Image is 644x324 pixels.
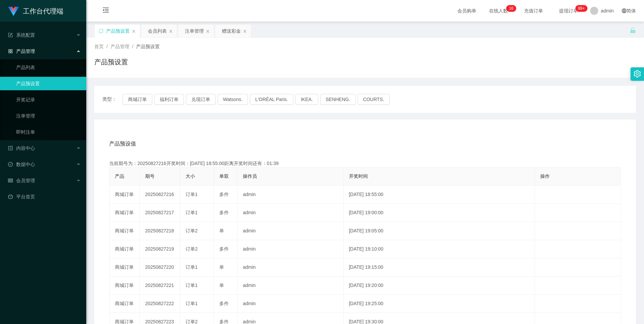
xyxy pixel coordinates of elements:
div: 当前期号为：20250827216开奖时间：[DATE] 18:55:00距离开奖时间还有：01:39 [109,160,621,167]
td: [DATE] 19:00:00 [344,204,535,222]
i: 图标: profile [8,146,13,151]
span: 单 [219,228,224,233]
span: 订单1 [186,283,198,288]
td: 20250827219 [140,240,180,258]
td: [DATE] 19:15:00 [344,258,535,277]
span: 订单2 [186,246,198,252]
span: 多件 [219,246,229,252]
div: 产品预设置 [106,25,130,37]
span: 订单1 [186,301,198,306]
td: 商城订单 [109,240,140,258]
span: 大小 [186,173,195,179]
i: 图标: appstore-o [8,49,13,54]
td: 20250827221 [140,277,180,295]
td: admin [237,186,344,204]
td: 20250827216 [140,186,180,204]
td: 20250827217 [140,204,180,222]
div: 注单管理 [185,25,204,37]
button: 福利订单 [154,94,184,105]
span: 类型： [102,94,123,105]
td: admin [237,258,344,277]
i: 图标: sync [99,29,103,33]
i: 图标: close [206,29,210,33]
td: 商城订单 [109,295,140,313]
td: [DATE] 19:25:00 [344,295,535,313]
span: 提现订单 [556,8,581,13]
td: admin [237,222,344,240]
span: 会员管理 [8,178,35,183]
i: 图标: close [169,29,173,33]
a: 工作台代理端 [8,8,63,13]
span: 产品预设置 [136,44,160,49]
div: 会员列表 [148,25,167,37]
a: 产品列表 [16,61,81,74]
button: Watsons. [218,94,248,105]
button: 商城订单 [123,94,152,105]
span: 产品 [115,173,124,179]
p: 6 [511,5,514,12]
p: 1 [509,5,511,12]
span: 订单2 [186,228,198,233]
span: 产品管理 [110,44,129,49]
span: / [132,44,133,49]
span: 充值订单 [521,8,546,13]
span: 多件 [219,192,229,197]
td: admin [237,277,344,295]
i: 图标: global [622,8,626,13]
td: [DATE] 18:55:00 [344,186,535,204]
i: 图标: form [8,33,13,37]
button: 兑现订单 [186,94,216,105]
div: 赠送彩金 [222,25,241,37]
td: admin [237,240,344,258]
i: 图标: check-circle-o [8,162,13,167]
i: 图标: setting [634,70,641,77]
span: 单双 [219,173,229,179]
span: 开奖时间 [349,173,368,179]
button: IKEA. [295,94,318,105]
td: 商城订单 [109,222,140,240]
td: [DATE] 19:20:00 [344,277,535,295]
h1: 产品预设置 [94,57,128,67]
span: 单 [219,283,224,288]
span: 产品管理 [8,48,35,54]
td: admin [237,295,344,313]
a: 图标: dashboard平台首页 [8,190,81,203]
button: SENHENG. [320,94,356,105]
td: 商城订单 [109,186,140,204]
span: 操作员 [243,173,257,179]
span: 多件 [219,210,229,215]
i: 图标: table [8,178,13,183]
a: 即时注单 [16,125,81,139]
td: 商城订单 [109,277,140,295]
td: [DATE] 19:05:00 [344,222,535,240]
span: 订单1 [186,192,198,197]
span: 内容中心 [8,145,35,151]
span: 操作 [540,173,550,179]
td: 商城订单 [109,258,140,277]
td: admin [237,204,344,222]
span: 在线人数 [486,8,511,13]
span: 数据中心 [8,162,35,167]
span: 期号 [145,173,155,179]
td: 商城订单 [109,204,140,222]
span: 多件 [219,301,229,306]
span: 订单1 [186,210,198,215]
i: 图标: close [132,29,136,33]
button: COURTS. [358,94,390,105]
a: 开奖记录 [16,93,81,106]
span: 首页 [94,44,104,49]
i: 图标: close [243,29,247,33]
span: 系统配置 [8,32,35,38]
i: 图标: unlock [630,27,636,33]
i: 图标: menu-fold [94,0,117,22]
td: 20250827222 [140,295,180,313]
img: logo.9652507e.png [8,7,19,16]
a: 产品预设置 [16,77,81,90]
button: L'ORÉAL Paris. [250,94,293,105]
td: 20250827220 [140,258,180,277]
span: 单 [219,264,224,270]
a: 注单管理 [16,109,81,123]
sup: 16 [506,5,516,12]
span: / [106,44,108,49]
sup: 983 [575,5,587,12]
